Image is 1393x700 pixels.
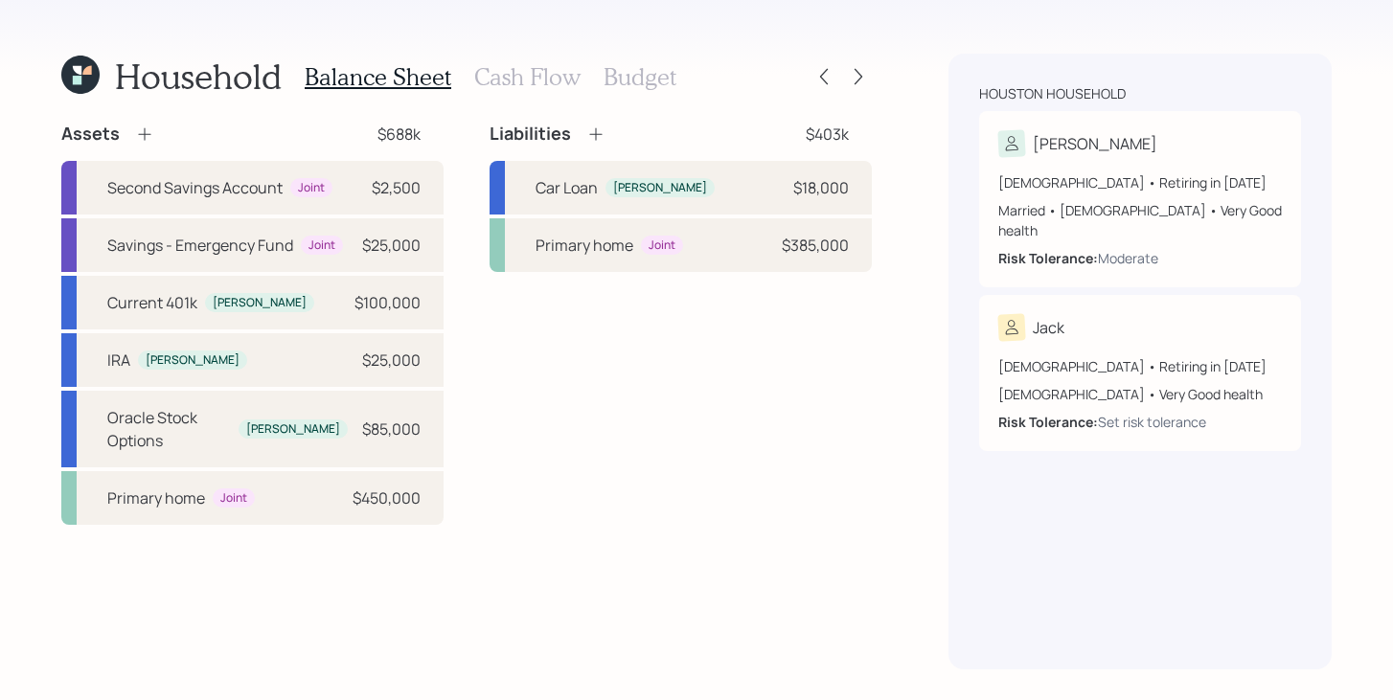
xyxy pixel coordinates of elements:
[1098,412,1206,432] div: Set risk tolerance
[782,234,849,257] div: $385,000
[613,180,707,196] div: [PERSON_NAME]
[107,291,197,314] div: Current 401k
[107,234,293,257] div: Savings - Emergency Fund
[107,349,130,372] div: IRA
[362,418,421,440] div: $85,000
[61,124,120,145] h4: Assets
[298,180,325,196] div: Joint
[998,172,1282,192] div: [DEMOGRAPHIC_DATA] • Retiring in [DATE]
[1033,132,1157,155] div: [PERSON_NAME]
[246,421,340,438] div: [PERSON_NAME]
[213,295,307,311] div: [PERSON_NAME]
[998,384,1282,404] div: [DEMOGRAPHIC_DATA] • Very Good health
[649,237,675,254] div: Joint
[354,291,421,314] div: $100,000
[305,63,451,91] h3: Balance Sheet
[604,63,676,91] h3: Budget
[308,237,335,254] div: Joint
[372,176,421,199] div: $2,500
[107,176,283,199] div: Second Savings Account
[146,352,240,369] div: [PERSON_NAME]
[362,234,421,257] div: $25,000
[998,413,1098,431] b: Risk Tolerance:
[806,123,849,146] div: $403k
[353,486,421,509] div: $450,000
[107,406,231,452] div: Oracle Stock Options
[536,234,633,257] div: Primary home
[1033,316,1064,339] div: Jack
[474,63,581,91] h3: Cash Flow
[536,176,598,199] div: Car Loan
[362,349,421,372] div: $25,000
[1098,248,1158,268] div: Moderate
[115,56,282,97] h1: Household
[979,84,1126,103] div: Houston household
[220,490,247,507] div: Joint
[793,176,849,199] div: $18,000
[998,356,1282,376] div: [DEMOGRAPHIC_DATA] • Retiring in [DATE]
[490,124,571,145] h4: Liabilities
[998,200,1282,240] div: Married • [DEMOGRAPHIC_DATA] • Very Good health
[377,123,421,146] div: $688k
[998,249,1098,267] b: Risk Tolerance:
[107,486,205,509] div: Primary home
